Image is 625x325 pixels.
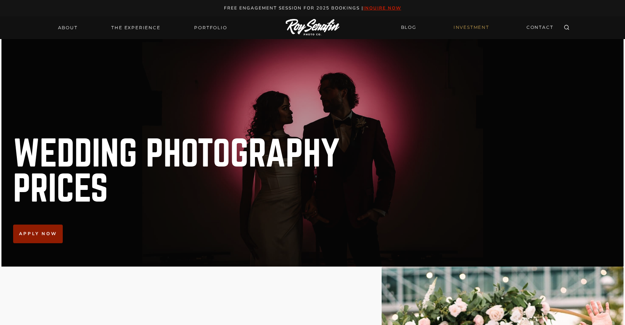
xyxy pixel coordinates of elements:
img: Logo of Roy Serafin Photo Co., featuring stylized text in white on a light background, representi... [286,19,340,36]
a: THE EXPERIENCE [107,23,165,33]
a: About [54,23,82,33]
a: Portfolio [190,23,231,33]
a: INVESTMENT [449,21,494,34]
nav: Primary Navigation [54,23,232,33]
a: Apply now [13,225,63,243]
span: Apply now [19,230,57,237]
nav: Secondary Navigation [397,21,558,34]
h1: Wedding Photography Prices [13,137,343,207]
button: View Search Form [562,23,572,33]
a: inquire now [363,5,401,11]
a: CONTACT [522,21,558,34]
a: BLOG [397,21,421,34]
p: Free engagement session for 2025 Bookings | [8,4,617,12]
